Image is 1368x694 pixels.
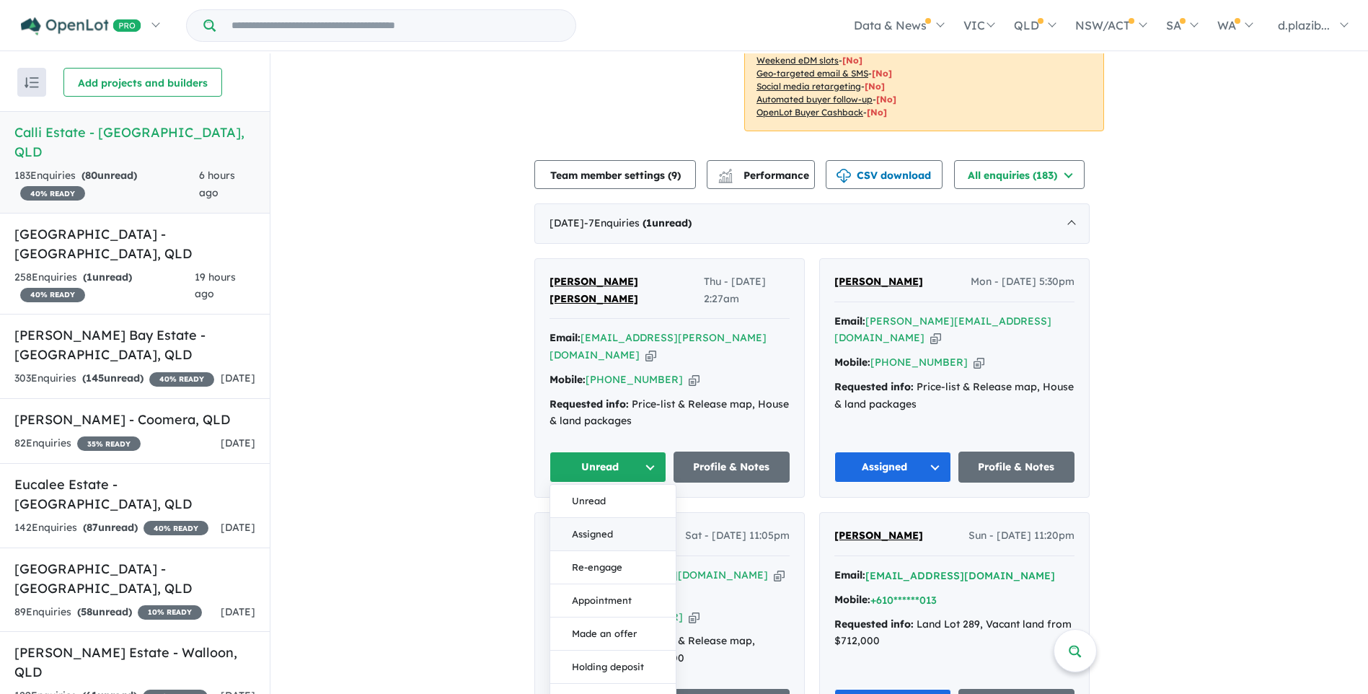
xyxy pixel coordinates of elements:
a: Profile & Notes [674,452,790,483]
span: 80 [85,169,97,182]
button: Made an offer [550,618,676,651]
img: download icon [837,169,851,183]
button: Performance [707,160,815,189]
img: Openlot PRO Logo White [21,17,141,35]
span: 87 [87,521,98,534]
button: Copy [645,348,656,363]
span: 35 % READY [77,436,141,451]
span: 40 % READY [20,288,85,302]
img: line-chart.svg [719,169,732,177]
a: [PERSON_NAME] [PERSON_NAME] [550,273,704,308]
input: Try estate name, suburb, builder or developer [219,10,573,41]
button: Team member settings (9) [534,160,696,189]
span: [PERSON_NAME] [834,275,923,288]
strong: ( unread) [643,216,692,229]
img: sort.svg [25,77,39,88]
u: Automated buyer follow-up [756,94,873,105]
strong: Requested info: [834,618,914,631]
button: Assigned [834,452,951,483]
span: [No] [872,68,892,79]
strong: Email: [550,331,581,344]
h5: [PERSON_NAME] - Coomera , QLD [14,410,255,429]
strong: ( unread) [81,169,137,182]
h5: [PERSON_NAME] Estate - Walloon , QLD [14,643,255,682]
u: Social media retargeting [756,81,861,92]
button: Copy [689,372,700,387]
strong: ( unread) [77,605,132,618]
button: Copy [930,330,941,346]
button: Appointment [550,584,676,618]
div: 89 Enquir ies [14,604,202,621]
span: Performance [720,169,809,182]
button: Unread [550,485,676,518]
a: [PHONE_NUMBER] [586,373,683,386]
span: Thu - [DATE] 2:27am [704,273,790,308]
strong: ( unread) [82,372,144,385]
span: [DATE] [221,436,255,449]
h5: Calli Estate - [GEOGRAPHIC_DATA] , QLD [14,123,255,162]
div: Land Lot 289, Vacant land from $712,000 [834,616,1074,651]
h5: Eucalee Estate - [GEOGRAPHIC_DATA] , QLD [14,475,255,514]
h5: [PERSON_NAME] Bay Estate - [GEOGRAPHIC_DATA] , QLD [14,325,255,364]
div: 303 Enquir ies [14,370,214,387]
span: [PERSON_NAME] [PERSON_NAME] [550,275,638,305]
span: 40 % READY [144,521,208,535]
span: Mon - [DATE] 5:30pm [971,273,1074,291]
div: Price-list & Release map, House & land packages [834,379,1074,413]
span: d.plazib... [1278,18,1330,32]
button: Re-engage [550,551,676,584]
span: 10 % READY [138,605,202,620]
u: Geo-targeted email & SMS [756,68,868,79]
a: [EMAIL_ADDRESS][PERSON_NAME][DOMAIN_NAME] [550,331,767,361]
span: [No] [867,107,887,118]
span: 1 [646,216,652,229]
span: 9 [671,169,677,182]
button: Assigned [550,518,676,551]
u: Weekend eDM slots [756,55,839,66]
u: OpenLot Buyer Cashback [756,107,863,118]
button: All enquiries (183) [954,160,1085,189]
div: 258 Enquir ies [14,269,195,304]
strong: Requested info: [834,380,914,393]
span: [DATE] [221,521,255,534]
span: 1 [87,271,92,284]
strong: ( unread) [83,521,138,534]
a: [PERSON_NAME][EMAIL_ADDRESS][DOMAIN_NAME] [834,315,1051,345]
div: 183 Enquir ies [14,167,199,202]
strong: Mobile: [834,593,870,606]
span: [PERSON_NAME] [834,529,923,542]
span: [No] [842,55,862,66]
h5: [GEOGRAPHIC_DATA] - [GEOGRAPHIC_DATA] , QLD [14,224,255,263]
a: [PERSON_NAME] [834,273,923,291]
button: Add projects and builders [63,68,222,97]
span: 58 [81,605,92,618]
span: 40 % READY [149,372,214,387]
span: [DATE] [221,372,255,385]
span: 40 % READY [20,186,85,201]
button: CSV download [826,160,943,189]
span: [No] [876,94,896,105]
a: [PERSON_NAME] [834,527,923,545]
img: bar-chart.svg [718,173,733,183]
span: [No] [865,81,885,92]
div: Price-list & Release map, House & land packages [550,396,790,431]
strong: ( unread) [83,271,132,284]
span: [DATE] [221,605,255,618]
span: Sat - [DATE] 11:05pm [685,527,790,545]
span: - 7 Enquir ies [584,216,692,229]
span: 6 hours ago [199,169,235,199]
button: Unread [550,452,666,483]
span: Sun - [DATE] 11:20pm [968,527,1074,545]
div: 142 Enquir ies [14,519,208,537]
span: 145 [86,372,104,385]
strong: Email: [834,315,865,328]
strong: Mobile: [550,373,586,386]
div: 82 Enquir ies [14,435,141,452]
strong: Requested info: [550,397,629,410]
button: [EMAIL_ADDRESS][DOMAIN_NAME] [865,568,1055,584]
h5: [GEOGRAPHIC_DATA] - [GEOGRAPHIC_DATA] , QLD [14,559,255,598]
button: Copy [774,568,785,583]
button: Copy [689,610,700,625]
button: Copy [974,355,984,370]
span: 19 hours ago [195,271,236,301]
